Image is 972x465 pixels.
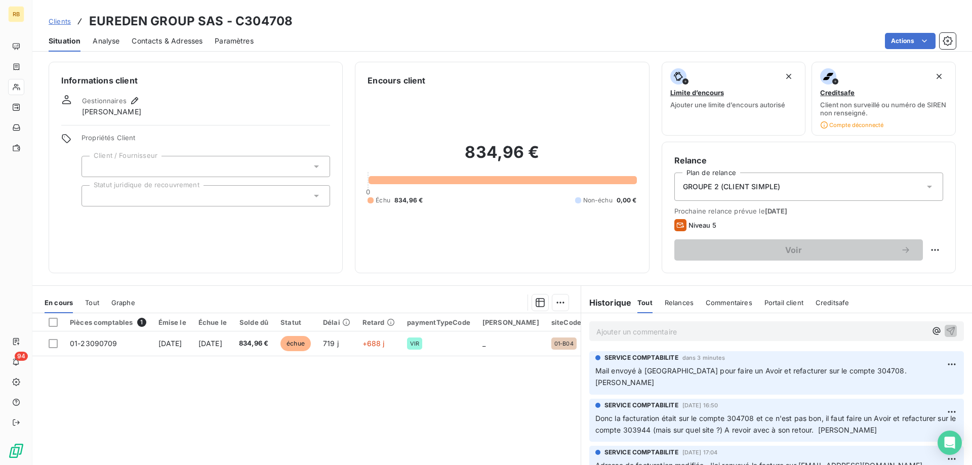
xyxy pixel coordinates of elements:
span: Creditsafe [816,299,849,307]
img: Logo LeanPay [8,443,24,459]
div: RB [8,6,24,22]
span: Tout [637,299,653,307]
div: Retard [362,318,395,326]
span: En cours [45,299,73,307]
span: [DATE] [765,207,788,215]
div: Solde dû [239,318,268,326]
span: 01-23090709 [70,339,117,348]
span: Prochaine relance prévue le [674,207,943,215]
span: [DATE] 17:04 [682,449,718,455]
span: 0,00 € [617,196,637,205]
span: 719 j [323,339,339,348]
span: Propriétés Client [82,134,330,148]
span: Gestionnaires [82,97,127,105]
span: Compte déconnecté [820,121,883,129]
span: Relances [665,299,694,307]
span: GROUPE 2 (CLIENT SIMPLE) [683,182,781,192]
h6: Informations client [61,74,330,87]
span: 01-B04 [554,341,574,347]
div: Échue le [198,318,227,326]
span: 94 [15,352,28,361]
span: Situation [49,36,80,46]
span: VIR [410,341,419,347]
span: Niveau 5 [688,221,716,229]
span: +688 j [362,339,385,348]
span: SERVICE COMPTABILITE [604,353,678,362]
a: Clients [49,16,71,26]
div: Statut [280,318,311,326]
div: [PERSON_NAME] [482,318,539,326]
span: Analyse [93,36,119,46]
button: Voir [674,239,923,261]
span: Clients [49,17,71,25]
div: Open Intercom Messenger [938,431,962,455]
input: Ajouter une valeur [90,162,98,171]
span: [DATE] [198,339,222,348]
h2: 834,96 € [368,142,636,173]
div: paymentTypeCode [407,318,470,326]
div: Émise le [158,318,186,326]
span: Voir [686,246,901,254]
span: 0 [366,188,370,196]
h6: Historique [581,297,632,309]
input: Ajouter une valeur [90,191,98,200]
span: SERVICE COMPTABILITE [604,448,678,457]
button: Limite d’encoursAjouter une limite d’encours autorisé [662,62,806,136]
span: Échu [376,196,390,205]
h6: Encours client [368,74,425,87]
div: siteCode [551,318,581,326]
span: Non-échu [583,196,613,205]
span: 834,96 € [394,196,423,205]
span: Commentaires [706,299,752,307]
span: Client non surveillé ou numéro de SIREN non renseigné. [820,101,947,117]
span: 1 [137,318,146,327]
span: Donc la facturation était sur le compte 304708 et ce n'est pas bon, il faut faire un Avoir et ref... [595,414,958,434]
button: Actions [885,33,936,49]
span: dans 3 minutes [682,355,725,361]
span: [DATE] 16:50 [682,402,718,408]
span: Portail client [764,299,803,307]
span: [DATE] [158,339,182,348]
span: _ [482,339,485,348]
span: 834,96 € [239,339,268,349]
span: Tout [85,299,99,307]
span: Paramètres [215,36,254,46]
span: Contacts & Adresses [132,36,202,46]
h3: EUREDEN GROUP SAS - C304708 [89,12,293,30]
span: Mail envoyé à [GEOGRAPHIC_DATA] pour faire un Avoir et refacturer sur le compte 304708. [PERSON_N... [595,366,913,387]
span: [PERSON_NAME] [82,107,141,117]
button: CreditsafeClient non surveillé ou numéro de SIREN non renseigné.Compte déconnecté [812,62,956,136]
span: SERVICE COMPTABILITE [604,401,678,410]
h6: Relance [674,154,943,166]
div: Pièces comptables [70,318,146,327]
span: Graphe [111,299,135,307]
div: Délai [323,318,350,326]
span: échue [280,336,311,351]
span: Limite d’encours [670,89,724,97]
span: Creditsafe [820,89,855,97]
span: Ajouter une limite d’encours autorisé [670,101,785,109]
